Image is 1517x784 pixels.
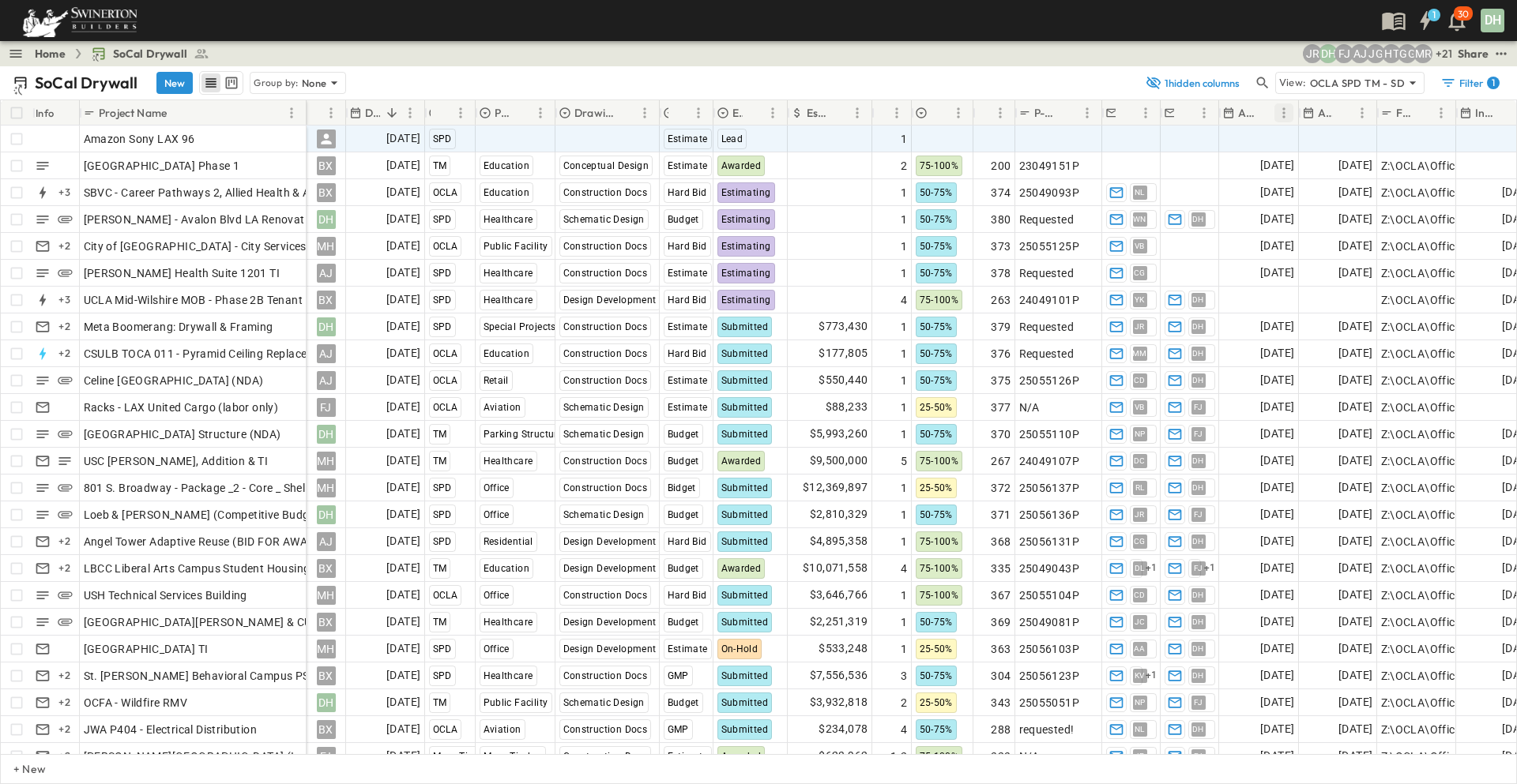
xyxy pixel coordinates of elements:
p: Estimate Status [732,105,743,121]
span: Hard Bid [668,294,707,306]
div: MH [317,478,336,497]
span: 50-75% [920,187,953,198]
span: Construction Docs [563,321,648,332]
span: [DATE] [1260,478,1294,497]
span: [DATE] [1338,425,1372,443]
span: [DATE] [386,425,420,443]
span: [DATE] [386,452,420,470]
span: 380 [991,212,1011,227]
span: Estimate [668,160,708,171]
span: 25-50% [920,402,953,413]
span: [DATE] [1260,398,1294,416]
span: [DATE] [386,478,420,497]
span: Construction Docs [563,187,648,198]
span: Retail [484,375,509,386]
div: Anthony Jimenez (anthony.jimenez@swinerton.com) [1350,44,1369,63]
span: VB [1135,407,1145,407]
span: SPD [433,482,452,493]
span: [PERSON_NAME] - Avalon Blvd LA Renovation and Addition [84,212,390,227]
span: [DATE] [1260,156,1294,174]
span: 377 [991,400,1011,415]
span: Aviation [484,402,521,413]
span: 50-75% [920,241,953,252]
img: 6c363589ada0b36f064d841b69d3a419a338230e66bb0a533688fa5cc3e9e735.png [19,4,141,37]
button: Menu [763,103,782,122]
button: Sort [1177,104,1195,122]
button: Sort [1414,104,1432,122]
span: NL [1135,192,1145,193]
span: [DATE] [1338,237,1372,255]
span: USC [PERSON_NAME], Addition & TI [84,453,269,469]
div: DH [317,425,336,444]
span: 1 [901,426,907,442]
button: Menu [949,103,968,122]
div: Jorge Garcia (jorgarcia@swinerton.com) [1366,44,1385,63]
div: Haaris Tahmas (haaris.tahmas@swinerton.com) [1382,44,1401,63]
span: Budget [668,429,699,440]
span: [DATE] [386,210,420,228]
span: DH [1192,380,1204,381]
p: Anticipated Start [1238,105,1254,121]
span: DH [1192,219,1204,219]
div: Filter [1440,75,1500,91]
span: SoCal Drywall [113,46,187,62]
p: Primary Market [495,105,510,121]
span: Awarded [721,456,762,467]
span: 25055126P [1019,373,1080,388]
div: BX [317,156,336,175]
span: [DATE] [386,291,420,309]
p: Due Date [365,105,380,121]
span: [DATE] [1338,210,1372,228]
button: Filter1 [1434,72,1504,94]
span: 200 [991,158,1011,174]
span: N/A [1019,400,1040,415]
div: + 2 [55,237,74,256]
p: Drawing Status [574,105,615,121]
span: 25049093P [1019,185,1080,201]
span: [DATE] [386,129,420,148]
div: AJ [317,371,336,390]
span: [GEOGRAPHIC_DATA] Structure (NDA) [84,426,281,442]
span: Estimating [721,294,771,306]
button: Sort [313,104,330,122]
span: 378 [991,265,1011,281]
span: Parking Structure [484,429,563,440]
span: [DATE] [1260,317,1294,336]
span: Requested [1019,319,1075,335]
div: Info [32,100,80,126]
div: Francisco J. Sanchez (frsanchez@swinerton.com) [1334,44,1353,63]
span: Submitted [721,375,769,386]
p: + 21 [1436,46,1451,62]
div: + 3 [55,291,74,309]
button: Menu [1136,103,1155,122]
span: OCLA [433,402,458,413]
span: Racks - LAX United Cargo (labor only) [84,400,279,415]
span: Estimate [668,268,708,279]
span: [DATE] [1338,344,1372,362]
span: Requested [1019,265,1075,281]
span: Construction Docs [563,268,648,279]
span: [DATE] [1338,371,1372,389]
div: DH [1481,9,1504,32]
span: UCLA Mid-Wilshire MOB - Phase 2B Tenant Improvements Floors 1-3 100% SD Budget [84,292,523,308]
span: TM [433,160,447,171]
span: 50-75% [920,268,953,279]
span: 376 [991,346,1011,362]
span: Budget [668,214,699,225]
span: SPD [433,294,452,306]
button: Sort [383,104,401,122]
div: MH [317,452,336,471]
button: Menu [282,103,301,122]
span: 379 [991,319,1011,335]
span: [PERSON_NAME] Health Suite 1201 TI [84,265,280,281]
span: 25055110P [1019,426,1080,442]
p: Group by: [254,75,299,91]
span: 4 [901,292,907,308]
span: [DATE] [386,183,420,201]
button: row view [201,73,220,92]
span: 2 [901,158,907,174]
span: [DATE] [1260,344,1294,362]
span: 23049151P [1019,158,1080,174]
